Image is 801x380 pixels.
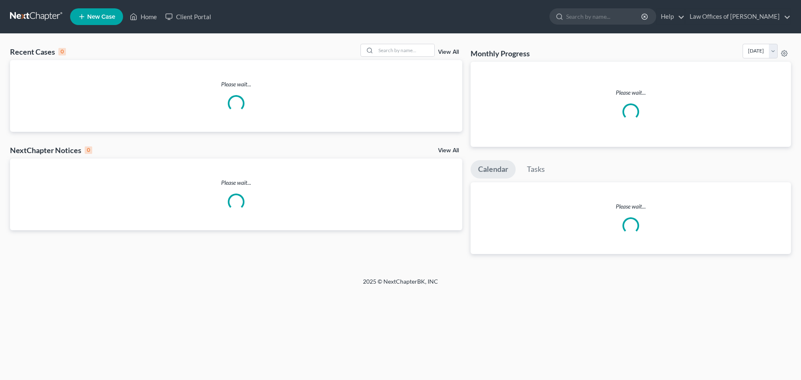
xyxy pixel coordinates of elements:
[471,160,516,179] a: Calendar
[87,14,115,20] span: New Case
[471,202,791,211] p: Please wait...
[566,9,642,24] input: Search by name...
[657,9,685,24] a: Help
[161,9,215,24] a: Client Portal
[126,9,161,24] a: Home
[10,47,66,57] div: Recent Cases
[438,49,459,55] a: View All
[10,145,92,155] div: NextChapter Notices
[10,179,462,187] p: Please wait...
[10,80,462,88] p: Please wait...
[376,44,434,56] input: Search by name...
[685,9,791,24] a: Law Offices of [PERSON_NAME]
[163,277,638,292] div: 2025 © NextChapterBK, INC
[471,48,530,58] h3: Monthly Progress
[519,160,552,179] a: Tasks
[438,148,459,154] a: View All
[58,48,66,55] div: 0
[477,88,784,97] p: Please wait...
[85,146,92,154] div: 0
